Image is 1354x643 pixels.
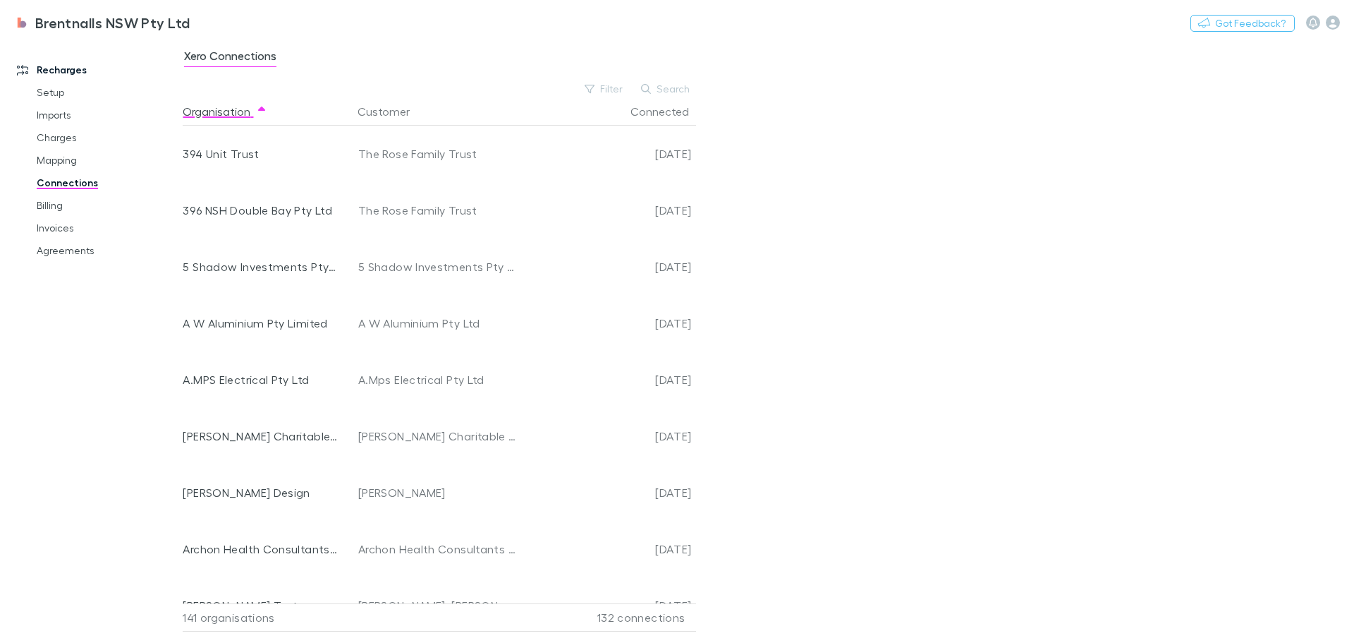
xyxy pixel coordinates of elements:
[184,49,276,67] span: Xero Connections
[522,464,691,521] div: [DATE]
[23,239,190,262] a: Agreements
[183,351,338,408] div: A.MPS Electrical Pty Ltd
[35,14,190,31] h3: Brentnalls NSW Pty Ltd
[522,182,691,239] div: [DATE]
[23,217,190,239] a: Invoices
[183,603,352,632] div: 141 organisations
[183,239,338,295] div: 5 Shadow Investments Pty Ltd
[183,182,338,239] div: 396 NSH Double Bay Pty Ltd
[1190,15,1295,32] button: Got Feedback?
[183,295,338,351] div: A W Aluminium Pty Limited
[521,603,690,632] div: 132 connections
[358,239,517,295] div: 5 Shadow Investments Pty Ltd
[23,104,190,126] a: Imports
[23,194,190,217] a: Billing
[358,126,517,182] div: The Rose Family Trust
[358,97,427,126] button: Customer
[358,464,517,521] div: [PERSON_NAME]
[358,577,517,634] div: [PERSON_NAME], [PERSON_NAME]
[522,577,691,634] div: [DATE]
[23,149,190,172] a: Mapping
[358,295,517,351] div: A W Aluminium Pty Ltd
[358,351,517,408] div: A.Mps Electrical Pty Ltd
[522,295,691,351] div: [DATE]
[23,172,190,194] a: Connections
[358,521,517,577] div: Archon Health Consultants Pty Ltd
[578,80,631,97] button: Filter
[23,126,190,149] a: Charges
[14,14,30,31] img: Brentnalls NSW Pty Ltd's Logo
[358,408,517,464] div: [PERSON_NAME] Charitable Trust
[183,97,267,126] button: Organisation
[183,464,338,521] div: [PERSON_NAME] Design
[634,80,698,97] button: Search
[23,81,190,104] a: Setup
[522,351,691,408] div: [DATE]
[183,521,338,577] div: Archon Health Consultants Pty Ltd
[358,182,517,239] div: The Rose Family Trust
[183,408,338,464] div: [PERSON_NAME] Charitable Trust
[3,59,190,81] a: Recharges
[522,521,691,577] div: [DATE]
[183,577,338,634] div: [PERSON_NAME] Testamentary Trust
[522,408,691,464] div: [DATE]
[630,97,706,126] button: Connected
[522,239,691,295] div: [DATE]
[522,126,691,182] div: [DATE]
[183,126,338,182] div: 394 Unit Trust
[6,6,199,40] a: Brentnalls NSW Pty Ltd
